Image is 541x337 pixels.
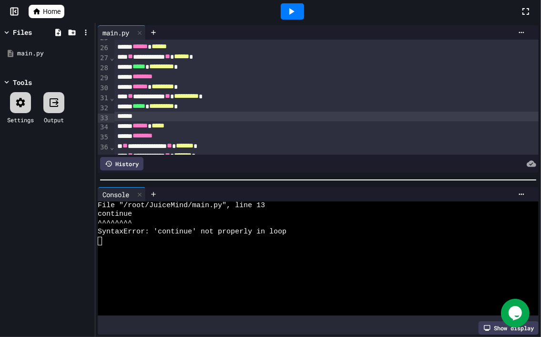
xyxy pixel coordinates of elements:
a: Home [29,5,64,18]
div: 35 [98,133,110,143]
div: 29 [98,74,110,84]
div: main.py [98,28,134,38]
div: 34 [98,123,110,133]
div: Console [98,190,134,200]
div: 36 [98,143,110,153]
span: Fold line [110,143,114,151]
div: History [100,157,143,170]
div: 26 [98,43,110,53]
span: ^^^^^^^^ [98,219,132,228]
div: 33 [98,114,110,123]
div: 27 [98,53,110,63]
div: 31 [98,94,110,104]
span: continue [98,210,132,219]
div: Console [98,187,146,201]
div: Files [13,27,32,37]
iframe: chat widget [501,299,531,327]
div: Tools [13,77,32,87]
div: 28 [98,63,110,74]
span: Fold line [110,94,114,102]
div: main.py [17,49,92,58]
div: Output [44,116,64,124]
div: 37 [98,153,110,163]
div: Show display [479,321,539,335]
div: Settings [7,116,34,124]
div: 30 [98,84,110,94]
span: Fold line [110,54,114,62]
span: SyntaxError: 'continue' not properly in loop [98,228,286,236]
span: Home [43,7,61,16]
div: 32 [98,104,110,114]
span: Fold line [110,153,114,161]
div: main.py [98,25,146,40]
span: File "/root/JuiceMind/main.py", line 13 [98,201,265,210]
